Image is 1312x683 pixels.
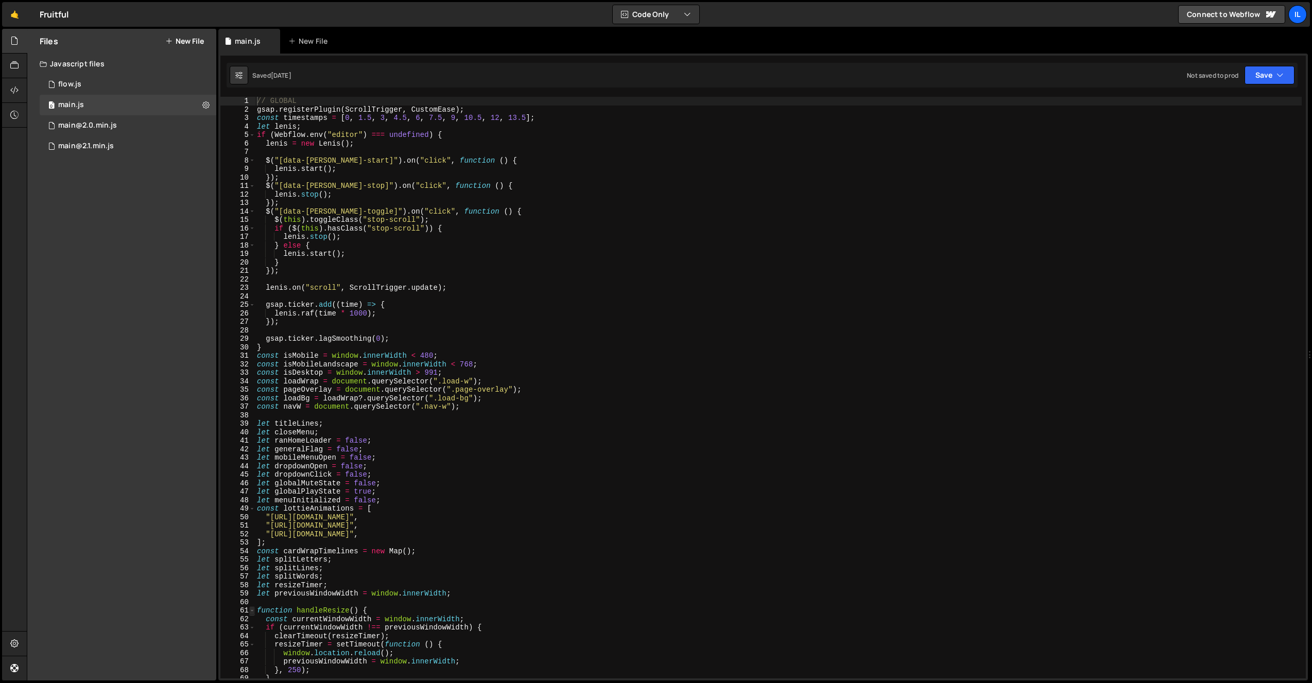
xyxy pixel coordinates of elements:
[288,36,332,46] div: New File
[2,2,27,27] a: 🤙
[220,284,255,292] div: 23
[220,301,255,309] div: 25
[220,436,255,445] div: 41
[40,95,216,115] div: 12077/28919.js
[220,496,255,505] div: 48
[220,589,255,598] div: 59
[220,148,255,156] div: 7
[220,649,255,658] div: 66
[220,657,255,666] div: 67
[1187,71,1238,80] div: Not saved to prod
[235,36,261,46] div: main.js
[220,674,255,683] div: 69
[220,309,255,318] div: 26
[1245,66,1294,84] button: Save
[220,233,255,241] div: 17
[220,666,255,675] div: 68
[48,102,55,110] span: 0
[220,131,255,139] div: 5
[220,165,255,173] div: 9
[58,100,84,110] div: main.js
[220,572,255,581] div: 57
[220,182,255,190] div: 11
[220,250,255,258] div: 19
[220,114,255,122] div: 3
[220,292,255,301] div: 24
[220,513,255,522] div: 50
[220,470,255,479] div: 45
[220,428,255,437] div: 40
[220,173,255,182] div: 10
[220,258,255,267] div: 20
[220,640,255,649] div: 65
[220,606,255,615] div: 61
[220,462,255,471] div: 44
[220,581,255,590] div: 58
[220,615,255,624] div: 62
[40,8,68,21] div: Fruitful
[220,564,255,573] div: 56
[220,267,255,275] div: 21
[220,632,255,641] div: 64
[220,190,255,199] div: 12
[58,142,114,151] div: main@2.1.min.js
[58,121,117,130] div: main@2.0.min.js
[220,318,255,326] div: 27
[40,74,216,95] div: 12077/32195.js
[220,224,255,233] div: 16
[613,5,699,24] button: Code Only
[220,216,255,224] div: 15
[220,386,255,394] div: 35
[220,369,255,377] div: 33
[220,241,255,250] div: 18
[220,538,255,547] div: 53
[220,106,255,114] div: 2
[220,97,255,106] div: 1
[58,80,81,89] div: flow.js
[1178,5,1285,24] a: Connect to Webflow
[220,445,255,454] div: 42
[220,377,255,386] div: 34
[220,479,255,488] div: 46
[220,411,255,420] div: 38
[220,326,255,335] div: 28
[220,335,255,343] div: 29
[220,343,255,352] div: 30
[220,207,255,216] div: 14
[220,199,255,207] div: 13
[27,54,216,74] div: Javascript files
[220,521,255,530] div: 51
[252,71,291,80] div: Saved
[220,623,255,632] div: 63
[220,394,255,403] div: 36
[220,487,255,496] div: 47
[220,139,255,148] div: 6
[220,555,255,564] div: 55
[220,122,255,131] div: 4
[220,598,255,607] div: 60
[220,275,255,284] div: 22
[40,115,216,136] div: 12077/30059.js
[220,156,255,165] div: 8
[220,504,255,513] div: 49
[220,419,255,428] div: 39
[271,71,291,80] div: [DATE]
[40,36,58,47] h2: Files
[220,402,255,411] div: 37
[40,136,216,156] div: 12077/31244.js
[220,453,255,462] div: 43
[220,352,255,360] div: 31
[1288,5,1307,24] a: Il
[165,37,204,45] button: New File
[220,530,255,539] div: 52
[220,547,255,556] div: 54
[220,360,255,369] div: 32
